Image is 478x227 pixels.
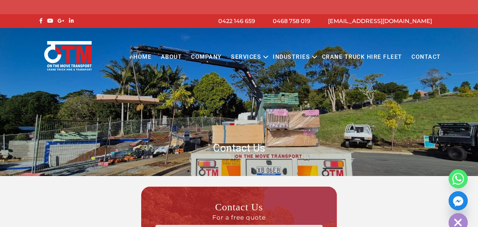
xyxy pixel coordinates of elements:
[328,18,432,24] a: [EMAIL_ADDRESS][DOMAIN_NAME]
[407,47,445,67] a: Contact
[43,40,93,71] img: Otmtransport
[155,214,323,221] span: For a free quote
[268,47,315,67] a: Industries
[449,191,468,210] a: Facebook_Messenger
[155,201,323,221] h3: Contact Us
[186,47,226,67] a: COMPANY
[317,47,407,67] a: Crane Truck Hire Fleet
[226,47,266,67] a: Services
[273,18,310,24] a: 0468 758 019
[38,141,441,155] h1: Contact Us
[156,47,186,67] a: About
[218,18,255,24] a: 0422 146 659
[129,47,156,67] a: Home
[449,169,468,188] a: Whatsapp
